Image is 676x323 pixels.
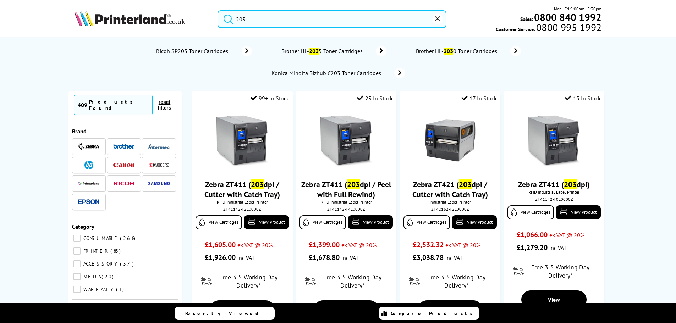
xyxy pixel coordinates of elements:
a: View [314,300,379,319]
a: Konica Minolta Bizhub C203 Toner Cartridges [271,68,405,78]
div: modal_delivery [299,267,393,295]
a: 0800 840 1992 [533,14,601,21]
span: 37 [120,261,136,267]
img: Zebra-ZT421-left-side-small.jpg [423,114,477,167]
a: Ricoh SP203 Toner Cartridges [155,46,252,56]
span: 20 [101,273,115,280]
span: Customer Service: [496,24,601,33]
img: Kyocera [148,162,170,168]
input: Sea [218,10,446,28]
a: Zebra ZT411 (203dpi / Peel with Full Rewind) [301,179,391,199]
span: £2,532.32 [413,240,444,249]
span: WARRANTY [82,286,115,293]
a: View Cartridges [403,215,450,229]
img: Epson [78,199,99,205]
div: 17 In Stock [461,95,497,102]
span: ex VAT @ 20% [549,232,584,239]
span: 268 [120,235,137,241]
div: ZT41142-T4E0000Z [301,206,391,212]
span: £1,066.00 [517,230,548,239]
span: inc VAT [549,244,567,251]
span: 0800 995 1992 [535,24,601,31]
img: Canon [113,163,134,167]
a: View [418,300,483,319]
span: £1,399.00 [309,240,340,249]
span: £1,926.00 [205,253,236,262]
span: £3,038.78 [413,253,444,262]
img: Ricoh [113,182,134,185]
a: Zebra ZT411 (203dpi) [518,179,590,189]
span: £1,678.80 [309,253,340,262]
div: ZT42162-T2E0000Z [405,206,495,212]
mark: 203 [564,179,577,189]
input: ACCESSORY 37 [73,260,81,267]
span: Free 3-5 Working Day Delivery* [526,263,595,279]
span: Compare Products [391,310,477,317]
span: ex VAT @ 20% [237,241,273,249]
span: 83 [110,248,122,254]
a: View Product [244,215,289,229]
span: Industrial Label Printer [403,199,497,205]
span: Free 3-5 Working Day Delivery* [318,273,387,289]
img: Brother [113,144,134,149]
input: WARRANTY 1 [73,286,81,293]
span: inc VAT [445,254,463,261]
a: View Product [556,205,601,219]
mark: 203 [459,179,472,189]
span: RFID Industrial Label Printer [507,189,601,195]
img: zebra-zt411-right-small.jpg [320,114,373,167]
div: Products Found [89,99,149,111]
img: HP [84,161,93,169]
span: MEDIA [82,273,101,280]
span: 1 [116,286,126,293]
a: Zebra ZT421 (203dpi / Cutter with Catch Tray) [412,179,488,199]
span: inc VAT [237,254,255,261]
div: ZT41142-T2E0000Z [197,206,287,212]
span: inc VAT [341,254,359,261]
a: View Product [452,215,497,229]
input: MEDIA 20 [73,273,81,280]
img: zebra-zt411-right-small.jpg [527,114,581,167]
span: PRINTER [82,248,110,254]
span: £1,605.00 [205,240,236,249]
img: Printerland [78,182,99,185]
a: View Cartridges [196,215,242,229]
img: Intermec [148,144,170,149]
button: reset filters [153,99,176,111]
img: Samsung [148,182,170,185]
mark: 203 [251,179,264,189]
span: 409 [78,101,87,108]
a: View [521,290,587,309]
span: View [548,296,560,303]
div: modal_delivery [403,267,497,295]
a: Brother HL-2030 Toner Cartridges [415,46,521,56]
div: ZT41142-T0E0000Z [509,196,599,202]
a: Recently Viewed [175,307,275,320]
a: Compare Products [379,307,479,320]
span: Free 3-5 Working Day Delivery* [214,273,283,289]
a: View [210,300,275,319]
span: CONSUMABLE [82,235,119,241]
span: RFID Industrial Label Printer [196,199,289,205]
a: Printerland Logo [75,11,209,28]
div: 99+ In Stock [251,95,289,102]
span: RFID Industrial Label Printer [299,199,393,205]
span: Konica Minolta Bizhub C203 Toner Cartridges [271,69,384,77]
a: View Cartridges [299,215,346,229]
a: View Product [348,215,393,229]
span: ex VAT @ 20% [445,241,480,249]
span: Sales: [520,16,533,22]
span: ACCESSORY [82,261,119,267]
b: 0800 840 1992 [534,11,601,24]
span: Recently Viewed [185,310,266,317]
mark: 203 [347,179,360,189]
span: Ricoh SP203 Toner Cartridges [155,48,231,55]
img: zebra-zt411-right-small.jpg [216,114,269,167]
div: 23 In Stock [357,95,393,102]
span: Brother HL- 5 Toner Cartridges [280,48,365,55]
span: Brother HL- 0 Toner Cartridges [415,48,500,55]
div: modal_delivery [507,257,601,285]
div: modal_delivery [196,267,289,295]
input: CONSUMABLE 268 [73,235,81,242]
span: Category [72,223,94,230]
